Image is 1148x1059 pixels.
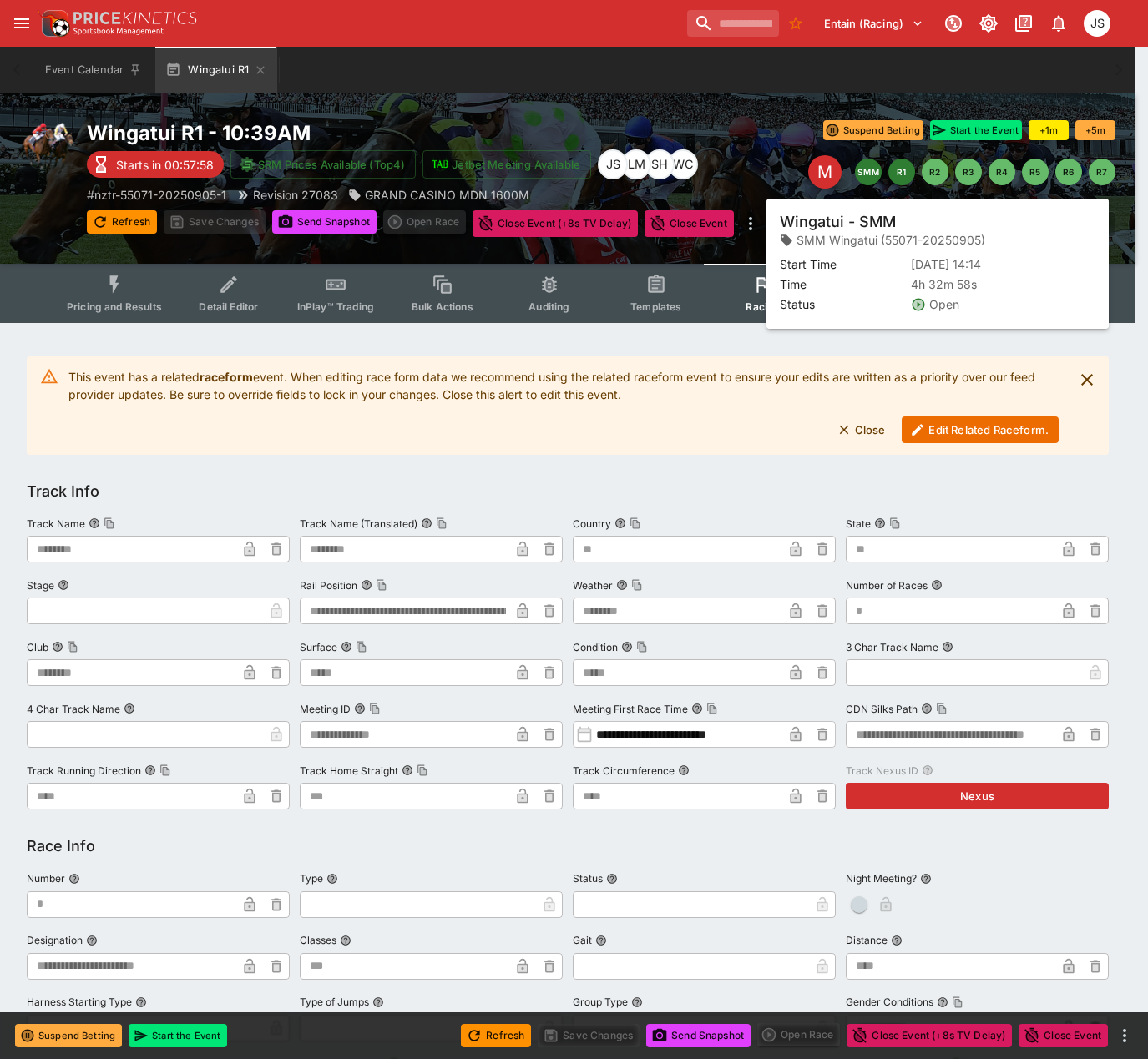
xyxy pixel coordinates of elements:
[1084,10,1110,37] div: John Seaton
[67,300,162,313] span: Pricing and Results
[20,120,73,174] img: horse_racing.png
[952,996,963,1008] button: Copy To Clipboard
[1075,120,1115,140] button: +5m
[53,264,1082,323] div: Event type filters
[930,120,1022,140] button: Start the Event
[383,210,466,234] div: split button
[1055,159,1082,185] button: R6
[300,933,336,947] p: Classes
[129,1024,227,1047] button: Start the Event
[68,361,1059,450] div: This event has a related event. When editing race form data we recommend using the related racefo...
[300,871,323,885] p: Type
[814,10,933,37] button: Select Tenant
[1029,120,1069,140] button: +1m
[1115,1026,1135,1046] button: more
[27,933,83,947] p: Designation
[646,1024,751,1047] button: Send Snapshot
[902,416,1059,443] button: Edit Related Raceform.
[27,578,54,593] p: Stage
[73,28,164,35] img: Sportsbook Management
[782,10,809,37] button: No Bookmarks
[253,186,338,204] p: Revision 27083
[828,416,896,443] button: Close
[573,702,688,716] p: Meeting First Race Time
[297,300,374,313] span: InPlay™ Trading
[888,159,915,185] button: R1
[27,482,99,501] h5: Track Info
[636,641,648,653] button: Copy To Clipboard
[938,8,968,38] button: Connected to PK
[473,210,638,237] button: Close Event (+8s TV Delay)
[528,300,569,313] span: Auditing
[300,702,351,716] p: Meeting ID
[573,517,611,531] p: Country
[846,517,871,531] p: State
[87,186,226,204] p: Copy To Clipboard
[422,150,591,179] button: Jetbet Meeting Available
[159,764,171,776] button: Copy To Clipboard
[936,703,948,714] button: Copy To Clipboard
[808,155,842,189] div: Edit Meeting
[989,159,1015,185] button: R4
[706,703,718,714] button: Copy To Clipboard
[27,871,65,885] p: Number
[630,300,681,313] span: Templates
[1079,5,1115,42] button: John Seaton
[200,370,253,384] strong: raceform
[27,517,85,531] p: Track Name
[1009,8,1039,38] button: Documentation
[573,995,628,1009] p: Group Type
[356,641,367,653] button: Copy To Clipboard
[15,1024,122,1047] button: Suspend Betting
[27,836,95,855] h5: Race Info
[871,211,1115,237] div: Start From
[87,120,687,146] h2: Copy To Clipboard
[573,933,592,947] p: Gait
[27,995,132,1009] p: Harness Starting Type
[945,300,1008,313] span: Popular Bets
[1047,300,1120,313] span: Related Events
[1089,159,1115,185] button: R7
[272,210,377,234] button: Send Snapshot
[645,210,734,237] button: Close Event
[598,149,628,179] div: John Seaton
[300,578,357,593] p: Rail Position
[573,871,603,885] p: Status
[27,764,141,778] p: Track Running Direction
[461,1024,531,1047] button: Refresh
[104,517,115,529] button: Copy To Clipboard
[37,7,70,40] img: PriceKinetics Logo
[369,703,381,714] button: Copy To Clipboard
[7,8,37,38] button: open drawer
[757,1023,840,1046] div: split button
[412,300,473,313] span: Bulk Actions
[855,159,882,185] button: SMM
[668,149,698,179] div: Wyman Chen
[846,640,938,654] p: 3 Char Track Name
[687,10,779,37] input: search
[955,159,982,185] button: R3
[1044,8,1074,38] button: Notifications
[1022,159,1049,185] button: R5
[631,579,643,591] button: Copy To Clipboard
[116,156,214,174] p: Starts in 00:57:58
[846,702,918,716] p: CDN Silks Path
[847,1024,1012,1047] button: Close Event (+8s TV Delay)
[27,640,48,654] p: Club
[73,12,197,24] img: PriceKinetics
[300,995,369,1009] p: Type of Jumps
[846,578,928,593] p: Number of Races
[573,578,613,593] p: Weather
[630,517,641,529] button: Copy To Clipboard
[978,215,1020,233] p: Override
[846,783,1109,809] button: Nexus
[230,150,416,179] button: SRM Prices Available (Top4)
[155,47,277,93] button: Wingatui R1
[365,186,529,204] p: GRAND CASINO MDN 1600M
[898,215,943,233] p: Overtype
[573,764,675,778] p: Track Circumference
[974,8,1004,38] button: Toggle light/dark mode
[846,933,888,947] p: Distance
[855,159,1115,185] nav: pagination navigation
[27,702,120,716] p: 4 Char Track Name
